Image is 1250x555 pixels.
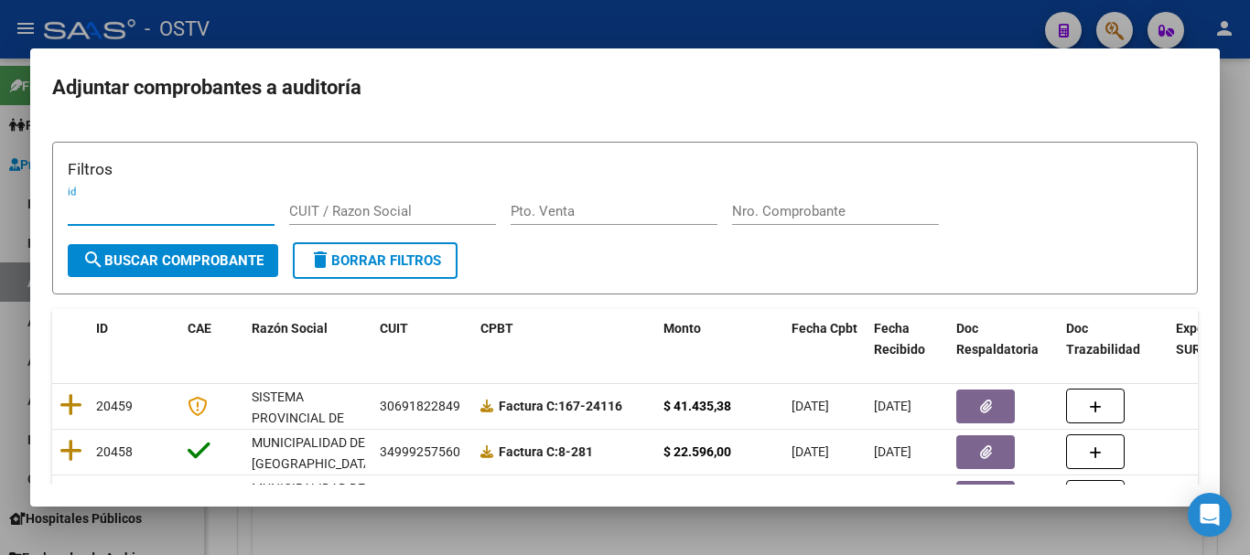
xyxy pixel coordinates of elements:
[956,321,1039,357] span: Doc Respaldatoria
[293,242,458,279] button: Borrar Filtros
[784,309,867,369] datatable-header-cell: Fecha Cpbt
[663,321,701,336] span: Monto
[244,309,372,369] datatable-header-cell: Razón Social
[499,444,558,459] span: Factura C:
[1059,309,1169,369] datatable-header-cell: Doc Trazabilidad
[309,249,331,271] mat-icon: delete
[1188,493,1232,537] div: Open Intercom Messenger
[309,252,441,269] span: Borrar Filtros
[68,157,1182,181] h3: Filtros
[89,309,180,369] datatable-header-cell: ID
[188,321,211,336] span: CAE
[96,444,133,459] span: 20458
[480,321,513,336] span: CPBT
[792,321,857,336] span: Fecha Cpbt
[792,399,829,413] span: [DATE]
[96,321,108,336] span: ID
[82,249,104,271] mat-icon: search
[1066,321,1140,357] span: Doc Trazabilidad
[68,244,278,277] button: Buscar Comprobante
[473,309,656,369] datatable-header-cell: CPBT
[252,321,328,336] span: Razón Social
[499,399,622,413] strong: 167-24116
[949,309,1059,369] datatable-header-cell: Doc Respaldatoria
[792,444,829,459] span: [DATE]
[372,309,473,369] datatable-header-cell: CUIT
[656,309,784,369] datatable-header-cell: Monto
[663,444,731,459] strong: $ 22.596,00
[380,321,408,336] span: CUIT
[252,432,375,475] div: MUNICIPALIDAD DE [GEOGRAPHIC_DATA]
[52,70,1198,105] h2: Adjuntar comprobantes a auditoría
[867,309,949,369] datatable-header-cell: Fecha Recibido
[874,399,911,413] span: [DATE]
[96,399,133,413] span: 20459
[252,478,375,520] div: MUNICIPALIDAD DE [GEOGRAPHIC_DATA]
[499,399,558,413] span: Factura C:
[82,252,264,269] span: Buscar Comprobante
[663,399,731,413] strong: $ 41.435,38
[380,444,460,459] span: 34999257560
[180,309,244,369] datatable-header-cell: CAE
[874,321,925,357] span: Fecha Recibido
[499,444,593,459] strong: 8-281
[380,399,460,413] span: 30691822849
[252,387,365,449] div: SISTEMA PROVINCIAL DE SALUD
[874,444,911,459] span: [DATE]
